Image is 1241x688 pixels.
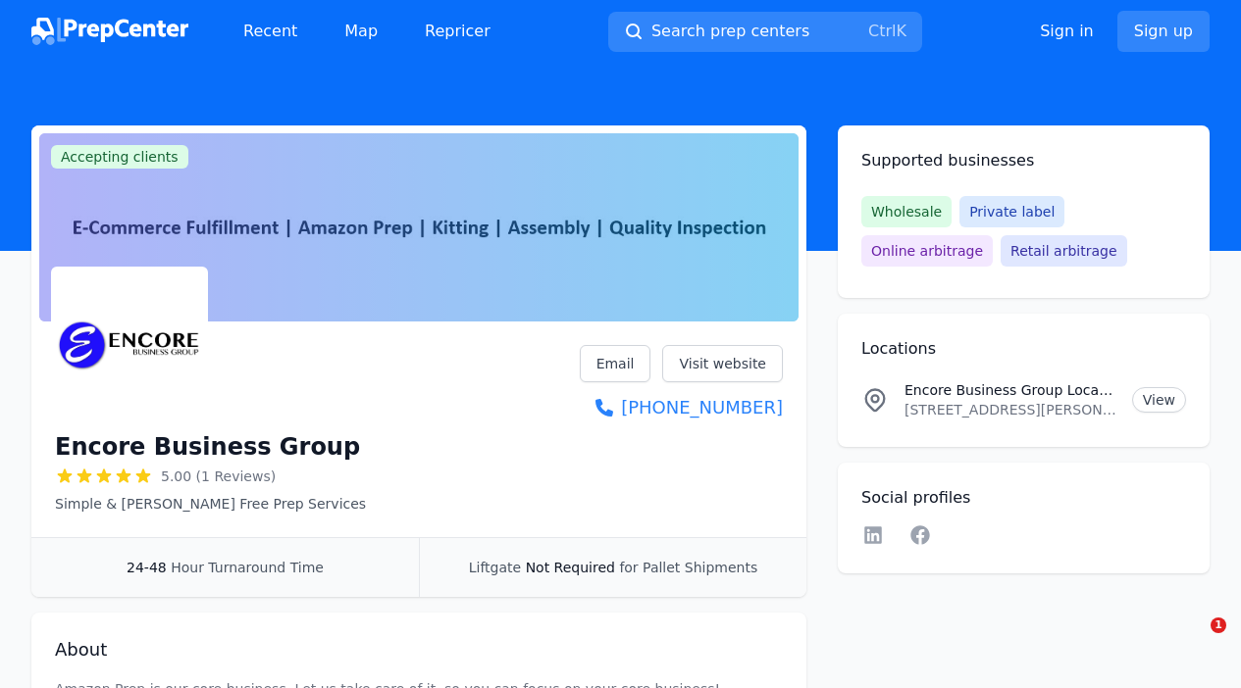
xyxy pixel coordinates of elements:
span: Not Required [526,560,615,575]
span: Accepting clients [51,145,188,169]
span: 1 [1211,617,1226,633]
span: Liftgate [469,560,521,575]
a: View [1132,387,1186,413]
span: 24-48 [127,560,167,575]
span: Online arbitrage [861,235,993,267]
a: Sign in [1040,20,1094,43]
span: 5.00 (1 Reviews) [161,467,276,486]
p: Encore Business Group Location [905,380,1116,400]
a: Recent [228,12,313,51]
button: Search prep centersCtrlK [608,12,922,52]
span: Search prep centers [651,20,809,43]
span: Wholesale [861,196,952,227]
a: Sign up [1117,11,1210,52]
a: Repricer [409,12,506,51]
h1: Encore Business Group [55,431,360,463]
h2: Locations [861,337,1186,361]
span: for Pallet Shipments [619,560,757,575]
span: Private label [959,196,1064,227]
iframe: Intercom live chat [1170,617,1217,664]
h2: About [55,636,783,663]
span: Retail arbitrage [1001,235,1126,267]
kbd: Ctrl [868,22,896,40]
img: Encore Business Group [55,270,204,419]
p: [STREET_ADDRESS][PERSON_NAME][US_STATE][US_STATE] [905,400,1116,419]
h2: Supported businesses [861,149,1186,172]
kbd: K [896,22,906,40]
span: Hour Turnaround Time [171,560,324,575]
h2: Social profiles [861,486,1186,510]
p: Simple & [PERSON_NAME] Free Prep Services [55,494,366,514]
a: Visit website [662,345,783,382]
a: Map [329,12,393,51]
img: PrepCenter [31,18,188,45]
a: Email [580,345,651,382]
a: [PHONE_NUMBER] [580,394,783,421]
